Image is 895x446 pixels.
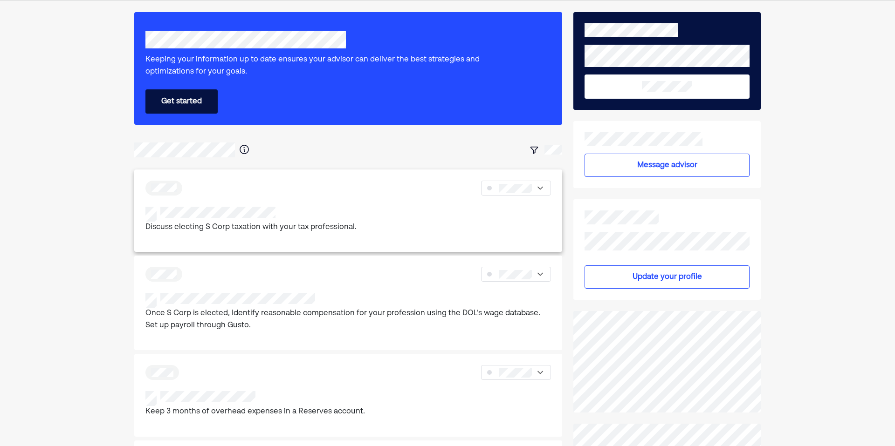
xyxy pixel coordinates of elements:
[145,308,551,331] p: Once S Corp is elected, Identify reasonable compensation for your profession using the DOL’s wage...
[145,54,490,78] div: Keeping your information up to date ensures your advisor can deliver the best strategies and opti...
[145,89,218,114] button: Get started
[585,265,750,289] button: Update your profile
[145,406,365,418] p: Keep 3 months of overhead expenses in a Reserves account.
[585,154,750,177] button: Message advisor
[145,222,357,234] p: Discuss electing S Corp taxation with your tax professional.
